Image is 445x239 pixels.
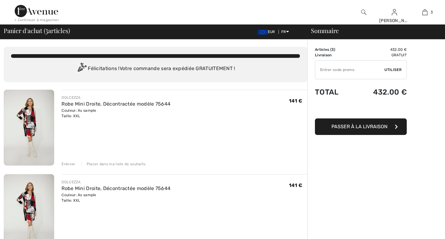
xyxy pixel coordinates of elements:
[353,82,407,103] td: 432.00 €
[281,30,289,34] span: FR
[384,67,402,73] span: Utiliser
[289,98,303,104] span: 141 €
[361,9,366,16] img: recherche
[304,28,441,34] div: Sommaire
[4,90,54,166] img: Robe Mini Droite, Décontractée modèle 75644
[315,47,353,52] td: Articles ( )
[4,28,70,34] span: Panier d'achat ( articles)
[315,61,384,79] input: Code promo
[315,82,353,103] td: Total
[353,47,407,52] td: 432.00 €
[258,30,278,34] span: EUR
[392,9,397,16] img: Mes infos
[315,118,407,135] button: Passer à la livraison
[422,9,428,16] img: Mon panier
[62,179,170,185] div: DOLCEZZA
[331,47,334,52] span: 3
[11,63,300,75] div: Félicitations ! Votre commande sera expédiée GRATUITEMENT !
[331,124,387,129] span: Passer à la livraison
[392,9,397,15] a: Se connecter
[76,63,88,75] img: Congratulation2.svg
[62,101,170,107] a: Robe Mini Droite, Décontractée modèle 75644
[45,26,48,34] span: 3
[315,103,407,116] iframe: PayPal
[62,108,170,119] div: Couleur: As sample Taille: XXL
[258,30,268,35] img: Euro
[62,185,170,191] a: Robe Mini Droite, Décontractée modèle 75644
[15,17,59,23] div: < Continuer à magasiner
[431,9,433,15] span: 3
[353,52,407,58] td: Gratuit
[62,161,75,167] div: Enlever
[315,52,353,58] td: Livraison
[15,5,58,17] img: 1ère Avenue
[289,182,303,188] span: 141 €
[62,192,170,203] div: Couleur: As sample Taille: XXL
[81,161,146,167] div: Placer dans ma liste de souhaits
[62,95,170,100] div: DOLCEZZA
[379,17,409,24] div: [PERSON_NAME]
[410,9,440,16] a: 3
